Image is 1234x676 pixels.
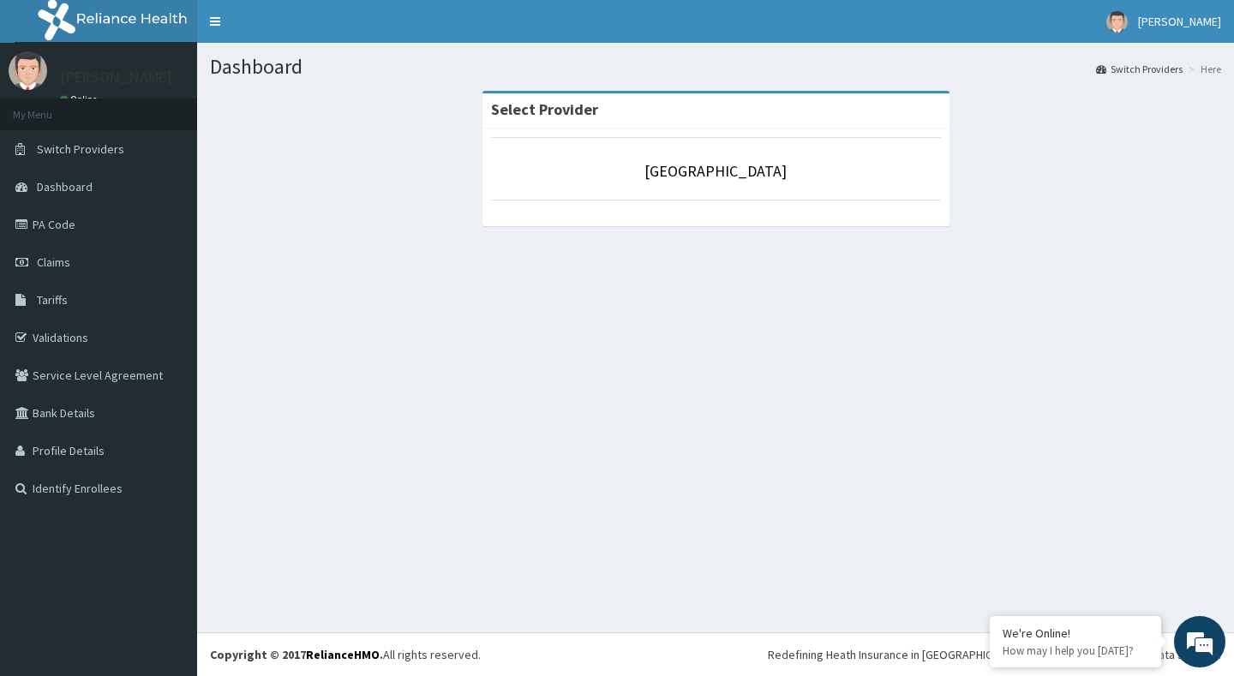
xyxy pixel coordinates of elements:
[210,56,1221,78] h1: Dashboard
[37,254,70,270] span: Claims
[197,632,1234,676] footer: All rights reserved.
[37,292,68,308] span: Tariffs
[491,99,598,119] strong: Select Provider
[768,646,1221,663] div: Redefining Heath Insurance in [GEOGRAPHIC_DATA] using Telemedicine and Data Science!
[644,161,787,181] a: [GEOGRAPHIC_DATA]
[37,141,124,157] span: Switch Providers
[210,647,383,662] strong: Copyright © 2017 .
[1096,62,1183,76] a: Switch Providers
[1003,643,1148,658] p: How may I help you today?
[306,647,380,662] a: RelianceHMO
[60,93,101,105] a: Online
[1003,625,1148,641] div: We're Online!
[1106,11,1128,33] img: User Image
[1184,62,1221,76] li: Here
[1138,14,1221,29] span: [PERSON_NAME]
[37,179,93,194] span: Dashboard
[60,69,172,85] p: [PERSON_NAME]
[9,51,47,90] img: User Image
